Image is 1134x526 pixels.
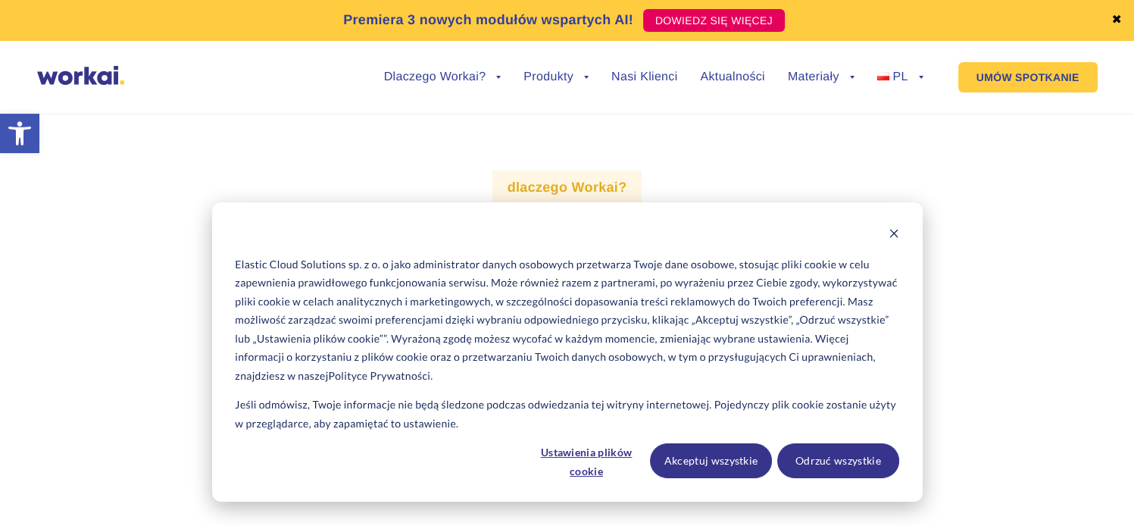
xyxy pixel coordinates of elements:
p: Premiera 3 nowych modułów wspartych AI! [343,10,633,30]
button: Odrzuć wszystkie [777,443,899,478]
iframe: Popup CTA [8,396,417,518]
a: Dlaczego Workai? [384,71,501,83]
span: PL [892,70,908,83]
p: Jeśli odmówisz, Twoje informacje nie będą śledzone podczas odwiedzania tej witryny internetowej. ... [235,396,898,433]
h1: Platforma do komunikacji wewnętrznej [147,228,988,263]
a: Produkty [523,71,589,83]
a: Nasi Klienci [611,71,677,83]
a: Polityce Prywatności. [329,367,433,386]
a: UMÓW SPOTKANIE [958,62,1098,92]
a: ✖ [1111,14,1122,27]
a: Materiały [788,71,854,83]
div: Cookie banner [212,202,923,502]
label: dlaczego Workai? [492,171,642,204]
button: Dismiss cookie banner [889,226,899,245]
a: DOWIEDZ SIĘ WIĘCEJ [643,9,785,32]
button: Akceptuj wszystkie [650,443,772,478]
a: Aktualności [700,71,764,83]
p: Elastic Cloud Solutions sp. z o. o jako administrator danych osobowych przetwarza Twoje dane osob... [235,255,898,386]
button: Ustawienia plików cookie [528,443,645,478]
